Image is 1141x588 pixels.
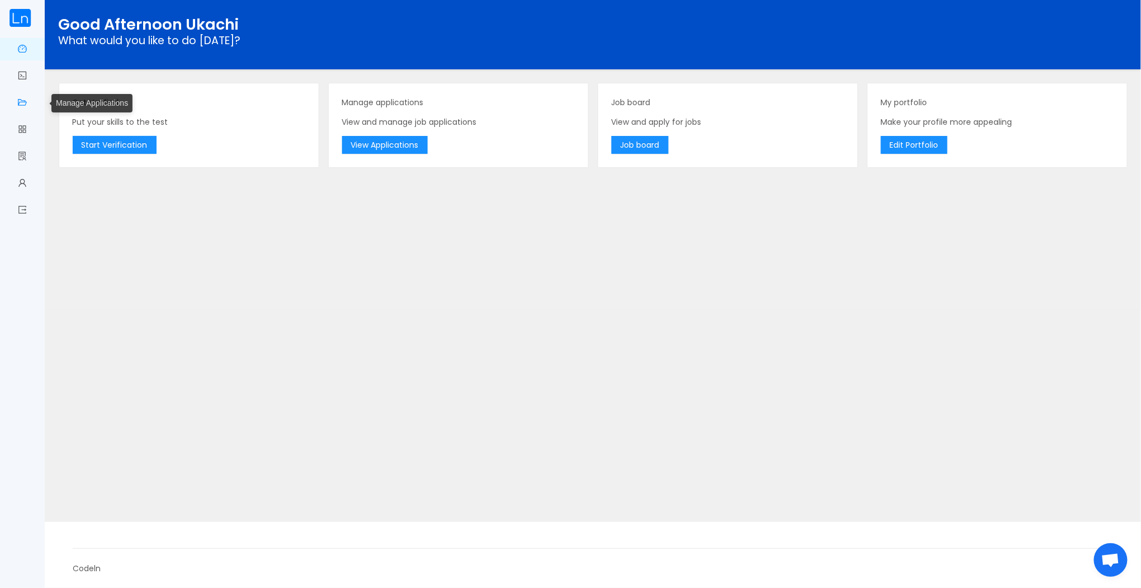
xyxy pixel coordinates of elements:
[18,119,27,142] a: icon: appstore
[58,36,1128,45] p: What would you like to do [DATE]?
[612,97,844,109] p: Job board
[342,136,428,154] button: View Applications
[18,92,27,115] a: icon: folder-open
[18,65,27,88] a: icon: code
[342,116,575,128] p: View and manage job applications
[881,136,948,154] button: Edit Portfolio
[18,145,27,169] a: icon: solution
[18,38,27,62] a: icon: dashboard
[45,522,1141,588] footer: Codeln
[342,97,575,109] p: Manage applications
[881,116,1114,128] p: Make your profile more appealing
[1094,543,1128,577] a: Open chat
[73,97,305,109] p: Get Verified
[58,13,239,35] span: Good Afternoon Ukachi
[881,97,1114,109] p: My portfolio
[612,116,844,128] p: View and apply for jobs
[9,9,31,27] img: cropped.59e8b842.png
[18,172,27,196] a: icon: user
[612,136,669,154] button: Job board
[73,136,157,154] button: Start Verification
[73,116,305,128] p: Put your skills to the test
